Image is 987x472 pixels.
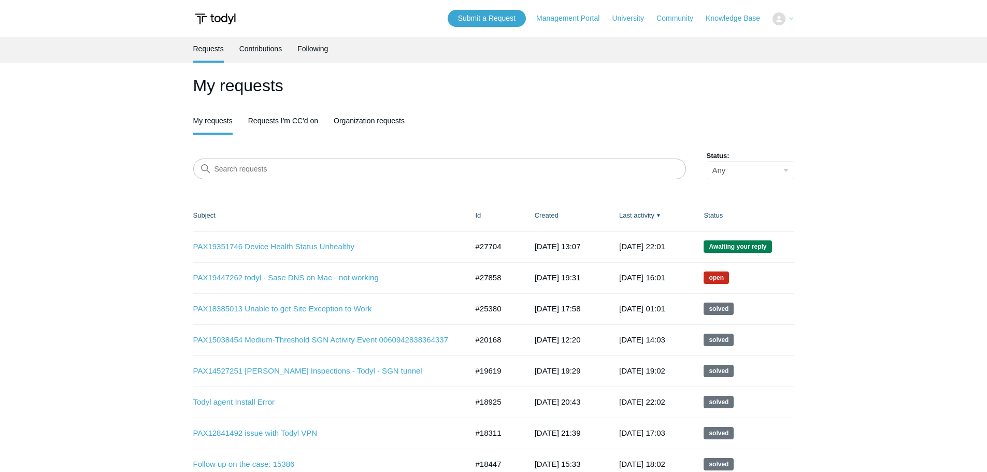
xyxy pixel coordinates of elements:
[465,293,524,324] td: #25380
[193,73,794,98] h1: My requests
[706,13,770,24] a: Knowledge Base
[619,273,665,282] time: 2025-09-27T16:01:54+00:00
[535,428,581,437] time: 2024-06-11T21:39:36+00:00
[193,365,452,377] a: PAX14527251 [PERSON_NAME] Inspections - Todyl - SGN tunnel
[619,335,665,344] time: 2024-10-09T14:03:24+00:00
[465,387,524,418] td: #18925
[193,334,452,346] a: PAX15038454 Medium-Threshold SGN Activity Event 0060942838364337
[535,335,581,344] time: 2024-09-16T12:20:27+00:00
[704,334,734,346] span: This request has been solved
[704,427,734,439] span: This request has been solved
[704,240,771,253] span: We are waiting for you to respond
[465,324,524,355] td: #20168
[535,304,581,313] time: 2025-06-09T17:58:49+00:00
[535,366,581,375] time: 2024-08-19T19:29:59+00:00
[612,13,654,24] a: University
[535,242,581,251] time: 2025-08-27T13:07:34+00:00
[704,458,734,470] span: This request has been solved
[619,366,665,375] time: 2024-09-24T19:02:57+00:00
[619,397,665,406] time: 2024-08-13T22:02:29+00:00
[619,242,665,251] time: 2025-09-28T22:01:44+00:00
[465,418,524,449] td: #18311
[193,109,233,133] a: My requests
[193,303,452,315] a: PAX18385013 Unable to get Site Exception to Work
[193,9,237,28] img: Todyl Support Center Help Center home page
[536,13,610,24] a: Management Portal
[193,159,686,179] input: Search requests
[465,262,524,293] td: #27858
[707,151,794,161] label: Status:
[619,304,665,313] time: 2025-07-07T01:01:34+00:00
[193,396,452,408] a: Todyl agent Install Error
[465,231,524,262] td: #27704
[193,37,224,61] a: Requests
[656,13,704,24] a: Community
[297,37,328,61] a: Following
[239,37,282,61] a: Contributions
[619,211,654,219] a: Last activity▼
[693,200,794,231] th: Status
[193,427,452,439] a: PAX12841492 issue with Todyl VPN
[535,397,581,406] time: 2024-07-17T20:43:33+00:00
[193,241,452,253] a: PAX19351746 Device Health Status Unhealthy
[704,365,734,377] span: This request has been solved
[465,200,524,231] th: Id
[334,109,405,133] a: Organization requests
[193,200,465,231] th: Subject
[248,109,318,133] a: Requests I'm CC'd on
[193,272,452,284] a: PAX19447262 todyl - Sase DNS on Mac - not working
[535,273,581,282] time: 2025-09-02T19:31:36+00:00
[704,271,729,284] span: We are working on a response for you
[704,396,734,408] span: This request has been solved
[656,211,661,219] span: ▼
[704,303,734,315] span: This request has been solved
[535,460,581,468] time: 2024-06-19T15:33:58+00:00
[448,10,526,27] a: Submit a Request
[619,428,665,437] time: 2024-07-15T17:03:02+00:00
[619,460,665,468] time: 2024-07-10T18:02:48+00:00
[465,355,524,387] td: #19619
[535,211,559,219] a: Created
[193,459,452,470] a: Follow up on the case: 15386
